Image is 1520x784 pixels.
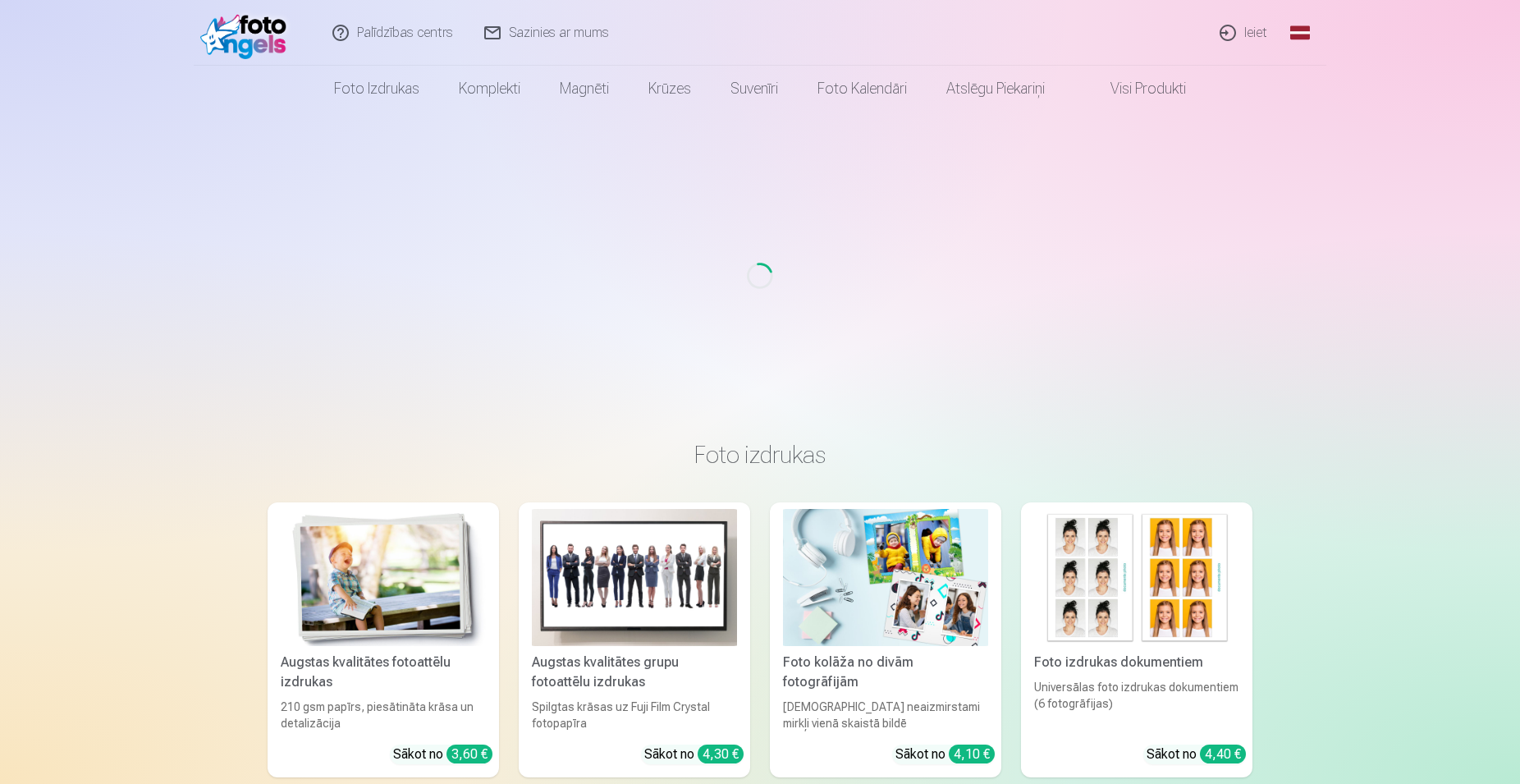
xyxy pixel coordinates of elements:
[776,653,995,692] div: Foto kolāža no divām fotogrāfijām
[540,66,629,112] a: Magnēti
[1034,509,1239,646] img: Foto izdrukas dokumentiem
[274,653,492,692] div: Augstas kvalitātes fotoattēlu izdrukas
[1064,66,1206,112] a: Visi produkti
[281,440,1239,470] h3: Foto izdrukas
[776,699,995,731] div: [DEMOGRAPHIC_DATA] neaizmirstami mirkļi vienā skaistā bildē
[532,509,737,646] img: Augstas kvalitātes grupu fotoattēlu izdrukas
[949,745,995,763] div: 4,10 €
[525,653,744,692] div: Augstas kvalitātes grupu fotoattēlu izdrukas
[770,502,1001,777] a: Foto kolāža no divām fotogrāfijāmFoto kolāža no divām fotogrāfijām[DEMOGRAPHIC_DATA] neaizmirstam...
[1200,745,1246,763] div: 4,40 €
[1021,502,1252,777] a: Foto izdrukas dokumentiemFoto izdrukas dokumentiemUniversālas foto izdrukas dokumentiem (6 fotogr...
[927,66,1064,112] a: Atslēgu piekariņi
[274,699,492,731] div: 210 gsm papīrs, piesātināta krāsa un detalizācija
[200,7,295,59] img: /fa1
[268,502,499,777] a: Augstas kvalitātes fotoattēlu izdrukasAugstas kvalitātes fotoattēlu izdrukas210 gsm papīrs, piesā...
[314,66,439,112] a: Foto izdrukas
[281,509,486,646] img: Augstas kvalitātes fotoattēlu izdrukas
[1028,679,1246,731] div: Universālas foto izdrukas dokumentiem (6 fotogrāfijas)
[446,745,492,763] div: 3,60 €
[439,66,540,112] a: Komplekti
[783,509,988,646] img: Foto kolāža no divām fotogrāfijām
[644,745,744,764] div: Sākot no
[519,502,750,777] a: Augstas kvalitātes grupu fotoattēlu izdrukasAugstas kvalitātes grupu fotoattēlu izdrukasSpilgtas ...
[629,66,711,112] a: Krūzes
[1147,745,1246,764] div: Sākot no
[393,745,492,764] div: Sākot no
[798,66,927,112] a: Foto kalendāri
[711,66,798,112] a: Suvenīri
[698,745,744,763] div: 4,30 €
[895,745,995,764] div: Sākot no
[1028,653,1246,672] div: Foto izdrukas dokumentiem
[525,699,744,731] div: Spilgtas krāsas uz Fuji Film Crystal fotopapīra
